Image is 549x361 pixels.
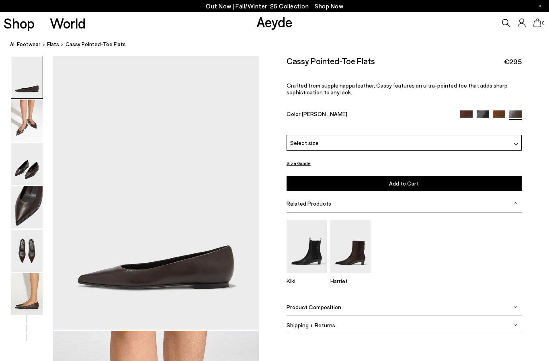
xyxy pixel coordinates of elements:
a: Harriet Pointed Ankle Boots Harriet [330,267,371,284]
a: Aeyde [256,13,293,30]
span: 0 [541,21,545,25]
a: flats [47,40,59,49]
img: Cassy Pointed-Toe Flats - Image 4 [11,186,43,228]
img: Harriet Pointed Ankle Boots [330,220,371,273]
img: svg%3E [514,142,518,146]
p: Harriet [330,277,371,284]
img: Kiki Leather Chelsea Boots [287,220,327,273]
span: flats [47,41,59,47]
nav: breadcrumb [10,34,549,56]
img: svg%3E [513,201,517,205]
div: Color: [287,110,453,120]
span: [PERSON_NAME] [302,110,347,117]
span: Select size [290,139,319,147]
p: Kiki [287,277,327,284]
img: Cassy Pointed-Toe Flats - Image 2 [11,100,43,142]
img: Cassy Pointed-Toe Flats - Image 5 [11,230,43,272]
span: Add to Cart [389,180,419,187]
img: Cassy Pointed-Toe Flats - Image 6 [11,273,43,315]
img: Cassy Pointed-Toe Flats - Image 3 [11,143,43,185]
button: Size Guide [287,158,311,168]
span: Product Composition [287,304,341,310]
button: Add to Cart [287,176,522,191]
a: World [50,16,86,30]
img: Cassy Pointed-Toe Flats - Image 1 [11,56,43,98]
span: Cassy Pointed-Toe Flats [66,40,126,49]
p: Out Now | Fall/Winter ‘25 Collection [206,1,343,11]
span: Related Products [287,200,331,207]
p: Crafted from supple nappa leather, Cassy features an ultra-pointed toe that adds sharp sophistica... [287,82,522,96]
span: Navigate to /collections/new-in [315,2,343,10]
a: 0 [533,18,541,27]
a: Shop [4,16,35,30]
span: Shipping + Returns [287,322,335,328]
img: svg%3E [513,323,517,327]
img: svg%3E [513,305,517,309]
a: Kiki Leather Chelsea Boots Kiki [287,267,327,284]
a: All Footwear [10,40,41,49]
h2: Cassy Pointed-Toe Flats [287,56,375,66]
span: €295 [504,57,522,67]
